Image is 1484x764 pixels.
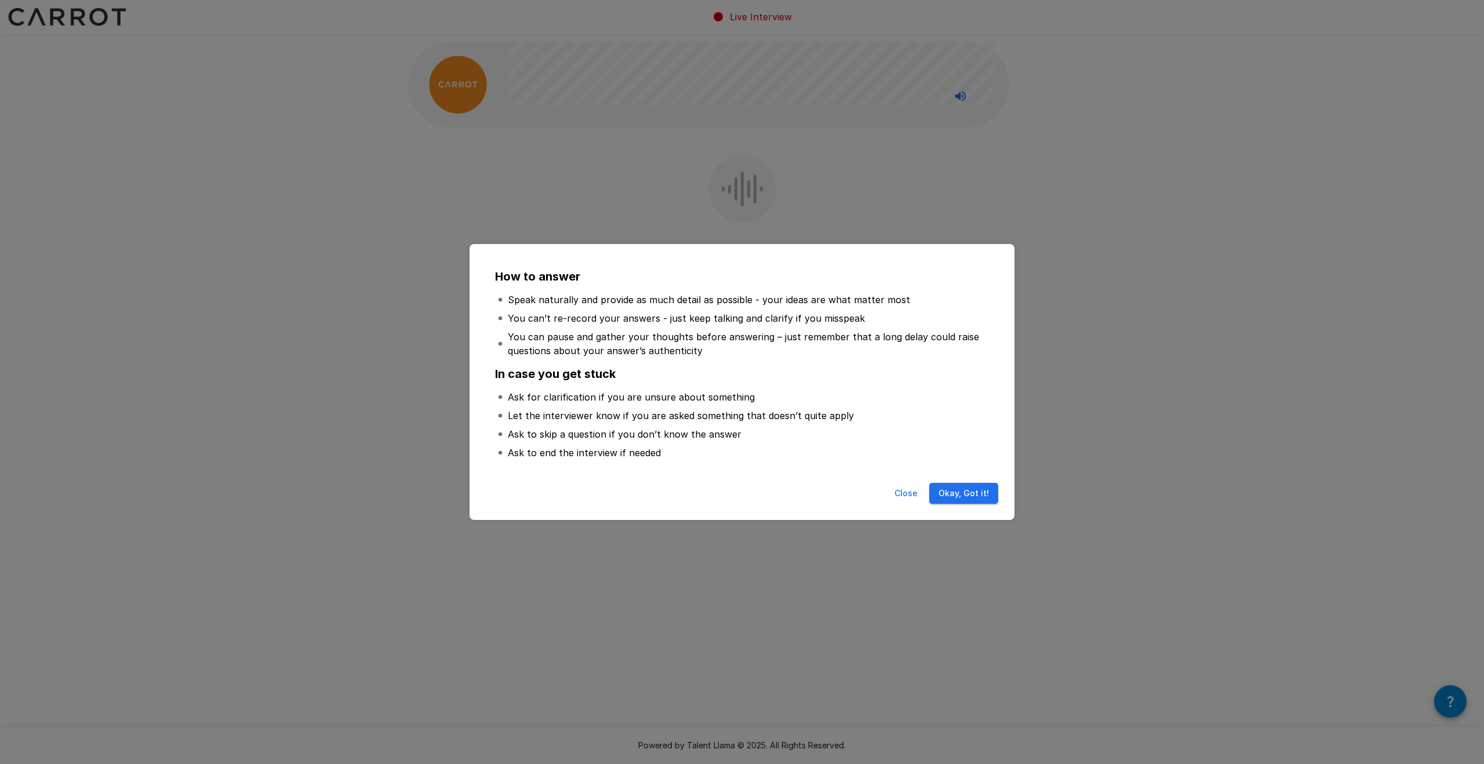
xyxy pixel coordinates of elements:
[508,390,755,404] p: Ask for clarification if you are unsure about something
[508,311,865,325] p: You can’t re-record your answers - just keep talking and clarify if you misspeak
[508,330,987,358] p: You can pause and gather your thoughts before answering – just remember that a long delay could r...
[495,270,580,283] b: How to answer
[495,367,616,381] b: In case you get stuck
[508,446,661,460] p: Ask to end the interview if needed
[929,483,998,504] button: Okay, Got it!
[888,483,925,504] button: Close
[508,427,741,441] p: Ask to skip a question if you don’t know the answer
[508,409,854,423] p: Let the interviewer know if you are asked something that doesn’t quite apply
[508,293,910,307] p: Speak naturally and provide as much detail as possible - your ideas are what matter most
